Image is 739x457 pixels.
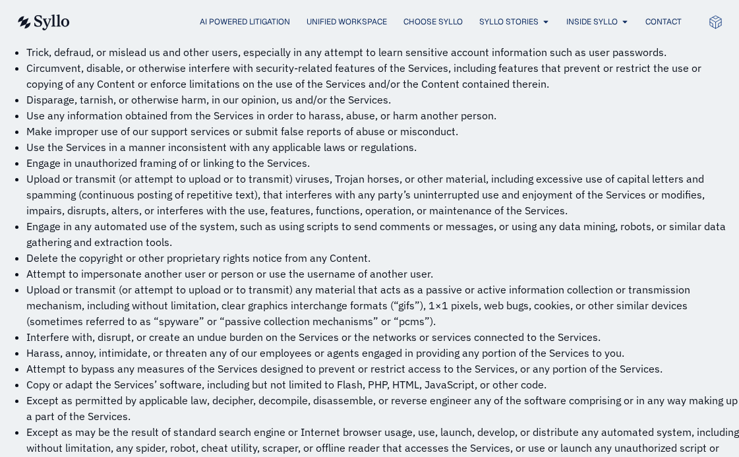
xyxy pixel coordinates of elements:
[307,16,387,28] a: Unified Workspace
[26,330,601,344] span: Interfere with, disrupt, or create an undue burden on the Services or the networks or services co...
[566,16,618,28] a: Inside Syllo
[645,16,682,28] a: Contact
[16,15,70,30] img: syllo
[26,61,701,90] span: Circumvent, disable, or otherwise interfere with security-related features of the Services, inclu...
[26,46,666,59] span: Trick, defraud, or mislead us and other users, especially in any attempt to learn sensitive accou...
[26,125,458,138] span: Make improper use of our support services or submit false reports of abuse or misconduct.
[26,394,738,423] span: Except as permitted by applicable law, decipher, decompile, disassemble, or reverse engineer any ...
[26,140,417,154] span: Use the Services in a manner inconsistent with any applicable laws or regulations.
[96,16,682,28] div: Menu Toggle
[26,172,705,217] span: Upload or transmit (or attempt to upload or to transmit) viruses, Trojan horses, or other materia...
[26,220,726,249] span: Engage in any automated use of the system, such as using scripts to send comments or messages, or...
[26,283,690,328] span: Upload or transmit (or attempt to upload or to transmit) any material that acts as a passive or a...
[26,346,624,359] span: Harass, annoy, intimidate, or threaten any of our employees or agents engaged in providing any po...
[26,156,310,169] span: Engage in unauthorized framing of or linking to the Services.
[403,16,463,28] a: Choose Syllo
[200,16,290,28] a: AI Powered Litigation
[26,378,547,391] span: Copy or adapt the Services’ software, including but not limited to Flash, PHP, HTML, JavaScript, ...
[479,16,539,28] a: Syllo Stories
[26,251,370,264] span: Delete the copyright or other proprietary rights notice from any Content.
[26,267,433,280] span: Attempt to impersonate another user or person or use the username of another user.
[26,109,496,122] span: Use any information obtained from the Services in order to harass, abuse, or harm another person.
[26,93,391,106] span: Disparage, tarnish, or otherwise harm, in our opinion, us and/or the Services.
[96,16,682,28] nav: Menu
[26,362,663,375] span: Attempt to bypass any measures of the Services designed to prevent or restrict access to the Serv...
